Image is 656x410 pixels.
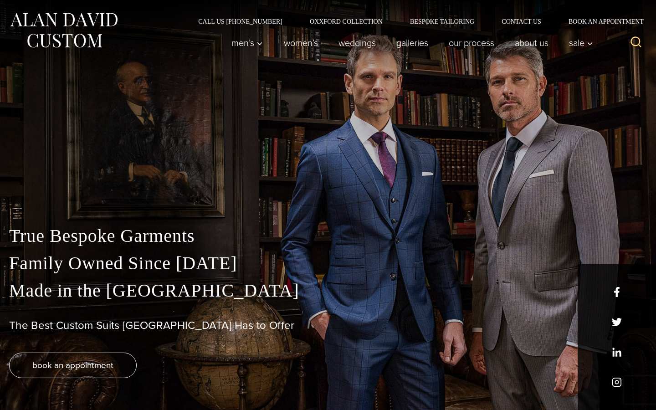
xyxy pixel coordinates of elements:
[231,38,263,47] span: Men’s
[9,319,647,332] h1: The Best Custom Suits [GEOGRAPHIC_DATA] Has to Offer
[9,353,137,378] a: book an appointment
[504,34,559,52] a: About Us
[9,10,118,51] img: Alan David Custom
[296,18,396,25] a: Oxxford Collection
[438,34,504,52] a: Our Process
[184,18,647,25] nav: Secondary Navigation
[625,32,647,54] button: View Search Form
[32,359,113,372] span: book an appointment
[9,222,647,304] p: True Bespoke Garments Family Owned Since [DATE] Made in the [GEOGRAPHIC_DATA]
[569,38,593,47] span: Sale
[273,34,328,52] a: Women’s
[386,34,438,52] a: Galleries
[555,18,647,25] a: Book an Appointment
[328,34,386,52] a: weddings
[221,34,598,52] nav: Primary Navigation
[396,18,488,25] a: Bespoke Tailoring
[184,18,296,25] a: Call Us [PHONE_NUMBER]
[488,18,555,25] a: Contact Us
